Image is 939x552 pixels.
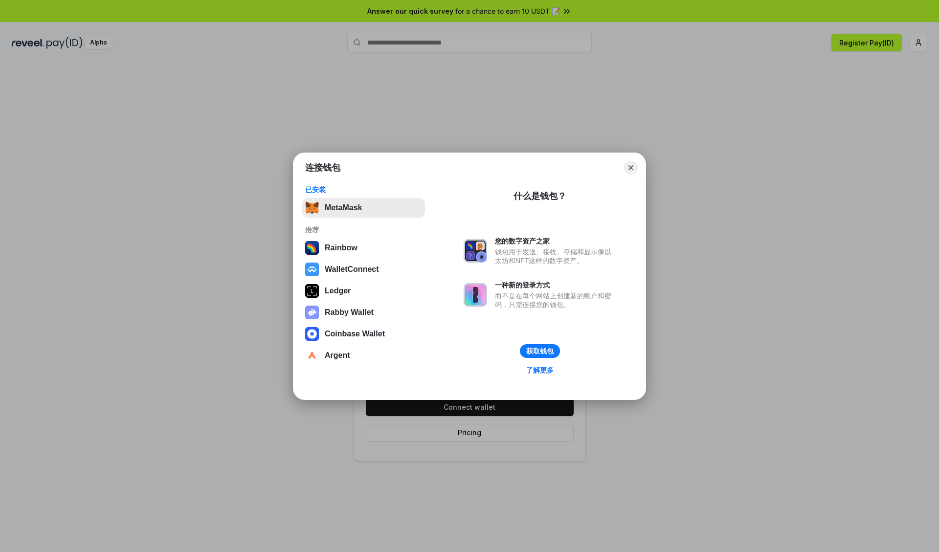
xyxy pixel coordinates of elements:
[305,327,319,341] img: svg+xml,%3Csvg%20width%3D%2228%22%20height%3D%2228%22%20viewBox%3D%220%200%2028%2028%22%20fill%3D...
[514,190,566,202] div: 什么是钱包？
[305,306,319,319] img: svg+xml,%3Csvg%20xmlns%3D%22http%3A%2F%2Fwww.w3.org%2F2000%2Fsvg%22%20fill%3D%22none%22%20viewBox...
[305,263,319,276] img: svg+xml,%3Csvg%20width%3D%2228%22%20height%3D%2228%22%20viewBox%3D%220%200%2028%2028%22%20fill%3D...
[495,281,616,289] div: 一种新的登录方式
[464,239,487,263] img: svg+xml,%3Csvg%20xmlns%3D%22http%3A%2F%2Fwww.w3.org%2F2000%2Fsvg%22%20fill%3D%22none%22%20viewBox...
[624,161,638,175] button: Close
[325,308,374,317] div: Rabby Wallet
[495,291,616,309] div: 而不是在每个网站上创建新的账户和密码，只需连接您的钱包。
[526,347,554,355] div: 获取钱包
[305,185,422,194] div: 已安装
[302,303,425,322] button: Rabby Wallet
[305,162,340,174] h1: 连接钱包
[325,330,385,338] div: Coinbase Wallet
[325,351,350,360] div: Argent
[302,281,425,301] button: Ledger
[526,366,554,375] div: 了解更多
[495,237,616,245] div: 您的数字资产之家
[520,344,560,358] button: 获取钱包
[305,241,319,255] img: svg+xml,%3Csvg%20width%3D%22120%22%20height%3D%22120%22%20viewBox%3D%220%200%20120%20120%22%20fil...
[302,198,425,218] button: MetaMask
[302,346,425,365] button: Argent
[302,260,425,279] button: WalletConnect
[325,243,358,252] div: Rainbow
[464,283,487,307] img: svg+xml,%3Csvg%20xmlns%3D%22http%3A%2F%2Fwww.w3.org%2F2000%2Fsvg%22%20fill%3D%22none%22%20viewBox...
[305,201,319,215] img: svg+xml,%3Csvg%20fill%3D%22none%22%20height%3D%2233%22%20viewBox%3D%220%200%2035%2033%22%20width%...
[325,265,379,274] div: WalletConnect
[520,364,559,376] a: 了解更多
[305,225,422,234] div: 推荐
[325,287,351,295] div: Ledger
[305,349,319,362] img: svg+xml,%3Csvg%20width%3D%2228%22%20height%3D%2228%22%20viewBox%3D%220%200%2028%2028%22%20fill%3D...
[495,247,616,265] div: 钱包用于发送、接收、存储和显示像以太坊和NFT这样的数字资产。
[325,203,362,212] div: MetaMask
[302,238,425,258] button: Rainbow
[302,324,425,344] button: Coinbase Wallet
[305,284,319,298] img: svg+xml,%3Csvg%20xmlns%3D%22http%3A%2F%2Fwww.w3.org%2F2000%2Fsvg%22%20width%3D%2228%22%20height%3...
